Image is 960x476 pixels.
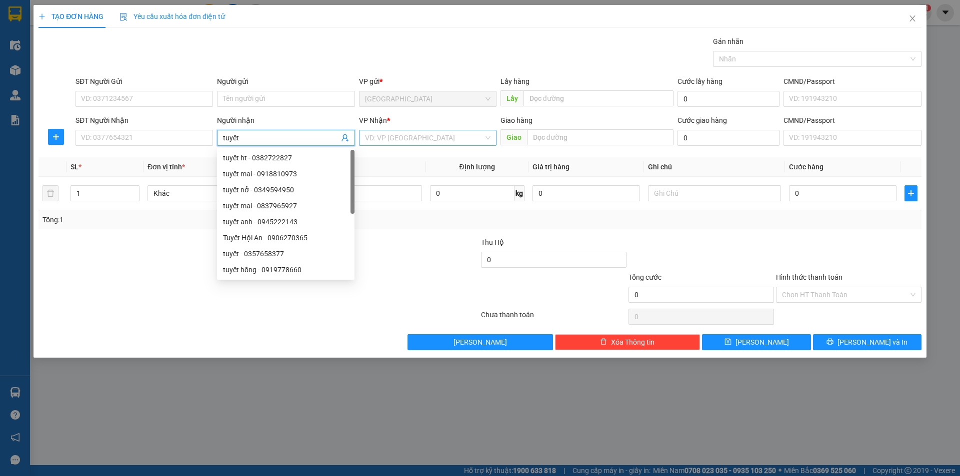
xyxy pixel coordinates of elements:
[453,337,507,348] span: [PERSON_NAME]
[813,334,921,350] button: printer[PERSON_NAME] và In
[826,338,833,346] span: printer
[223,184,348,195] div: tuyết nở - 0349594950
[48,129,64,145] button: plus
[500,129,527,145] span: Giao
[359,76,496,87] div: VP gửi
[75,76,213,87] div: SĐT Người Gửi
[500,90,523,106] span: Lấy
[628,273,661,281] span: Tổng cước
[147,163,185,171] span: Đơn vị tính
[75,115,213,126] div: SĐT Người Nhận
[223,200,348,211] div: tuyết mai - 0837965927
[359,116,387,124] span: VP Nhận
[783,115,921,126] div: CMND/Passport
[481,238,504,246] span: Thu Hộ
[500,77,529,85] span: Lấy hàng
[217,76,354,87] div: Người gửi
[500,116,532,124] span: Giao hàng
[532,163,569,171] span: Giá trị hàng
[341,134,349,142] span: user-add
[223,168,348,179] div: tuyết mai - 0918810973
[776,273,842,281] label: Hình thức thanh toán
[223,264,348,275] div: tuyết hồng - 0919778660
[7,70,111,82] div: 150.000
[365,91,490,106] span: Đà Lạt
[677,130,779,146] input: Cước giao hàng
[217,182,354,198] div: tuyết nở - 0349594950
[702,334,810,350] button: save[PERSON_NAME]
[223,216,348,227] div: tuyết anh - 0945222143
[119,13,127,21] img: icon
[288,185,421,201] input: VD: Bàn, Ghế
[523,90,673,106] input: Dọc đường
[532,185,640,201] input: 0
[217,166,354,182] div: tuyết mai - 0918810973
[677,91,779,107] input: Cước lấy hàng
[42,214,370,225] div: Tổng: 1
[789,163,823,171] span: Cước hàng
[8,8,24,19] span: Gửi:
[223,232,348,243] div: Tuyết Hội An - 0906270365
[7,71,55,81] span: CƯỚC RỒI :
[38,12,103,20] span: TẠO ĐƠN HÀNG
[117,9,141,20] span: Nhận:
[217,150,354,166] div: tuyết ht - 0382722827
[908,14,916,22] span: close
[217,262,354,278] div: tuyết hồng - 0919778660
[217,115,354,126] div: Người nhận
[117,8,197,20] div: VP Hội An
[527,129,673,145] input: Dọc đường
[42,185,58,201] button: delete
[223,248,348,259] div: tuyết - 0357658377
[217,246,354,262] div: tuyết - 0357658377
[153,186,274,201] span: Khác
[904,185,917,201] button: plus
[905,189,917,197] span: plus
[724,338,731,346] span: save
[38,13,45,20] span: plus
[677,116,727,124] label: Cước giao hàng
[514,185,524,201] span: kg
[131,46,194,64] span: vĩnh điện
[644,157,785,177] th: Ghi chú
[611,337,654,348] span: Xóa Thông tin
[117,52,131,62] span: DĐ:
[648,185,781,201] input: Ghi Chú
[459,163,495,171] span: Định lượng
[119,12,225,20] span: Yêu cầu xuất hóa đơn điện tử
[713,37,743,45] label: Gán nhãn
[217,230,354,246] div: Tuyết Hội An - 0906270365
[70,163,78,171] span: SL
[735,337,789,348] span: [PERSON_NAME]
[8,8,110,31] div: [GEOGRAPHIC_DATA]
[898,5,926,33] button: Close
[783,76,921,87] div: CMND/Passport
[677,77,722,85] label: Cước lấy hàng
[600,338,607,346] span: delete
[117,20,197,32] div: tiểu muội
[837,337,907,348] span: [PERSON_NAME] và In
[480,309,627,327] div: Chưa thanh toán
[48,133,63,141] span: plus
[117,32,197,46] div: 0935913029
[407,334,553,350] button: [PERSON_NAME]
[217,198,354,214] div: tuyết mai - 0837965927
[223,152,348,163] div: tuyết ht - 0382722827
[217,214,354,230] div: tuyết anh - 0945222143
[555,334,700,350] button: deleteXóa Thông tin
